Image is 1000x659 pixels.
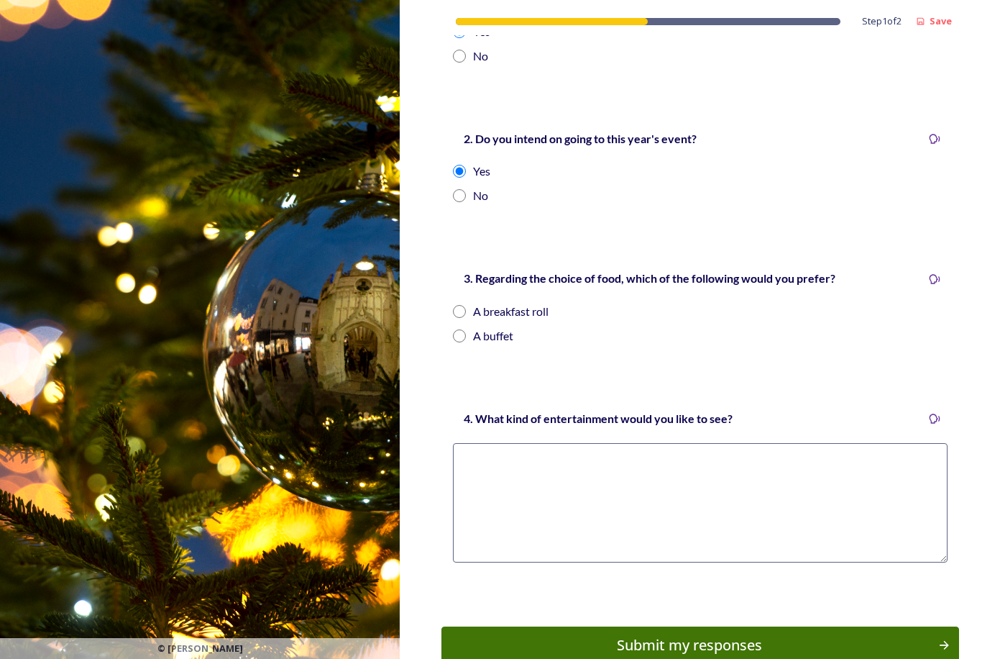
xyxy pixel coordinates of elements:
[464,412,733,425] strong: 4. What kind of entertainment would you like to see?
[473,187,488,204] div: No
[157,642,243,655] span: © [PERSON_NAME]
[464,271,835,285] strong: 3. Regarding the choice of food, which of the following would you prefer?
[473,303,549,320] div: A breakfast roll
[473,47,488,65] div: No
[473,327,513,345] div: A buffet
[862,14,902,28] span: Step 1 of 2
[464,132,697,145] strong: 2. Do you intend on going to this year's event?
[473,163,490,180] div: Yes
[930,14,952,27] strong: Save
[449,635,930,656] div: Submit my responses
